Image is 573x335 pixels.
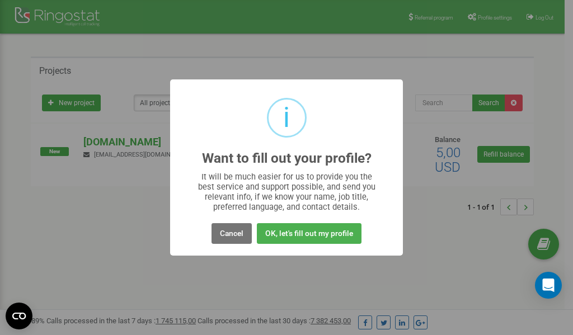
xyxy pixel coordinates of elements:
button: OK, let's fill out my profile [257,223,361,244]
div: Open Intercom Messenger [535,272,562,299]
button: Open CMP widget [6,303,32,329]
button: Cancel [212,223,252,244]
div: It will be much easier for us to provide you the best service and support possible, and send you ... [192,172,381,212]
div: i [283,100,290,136]
h2: Want to fill out your profile? [202,151,372,166]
